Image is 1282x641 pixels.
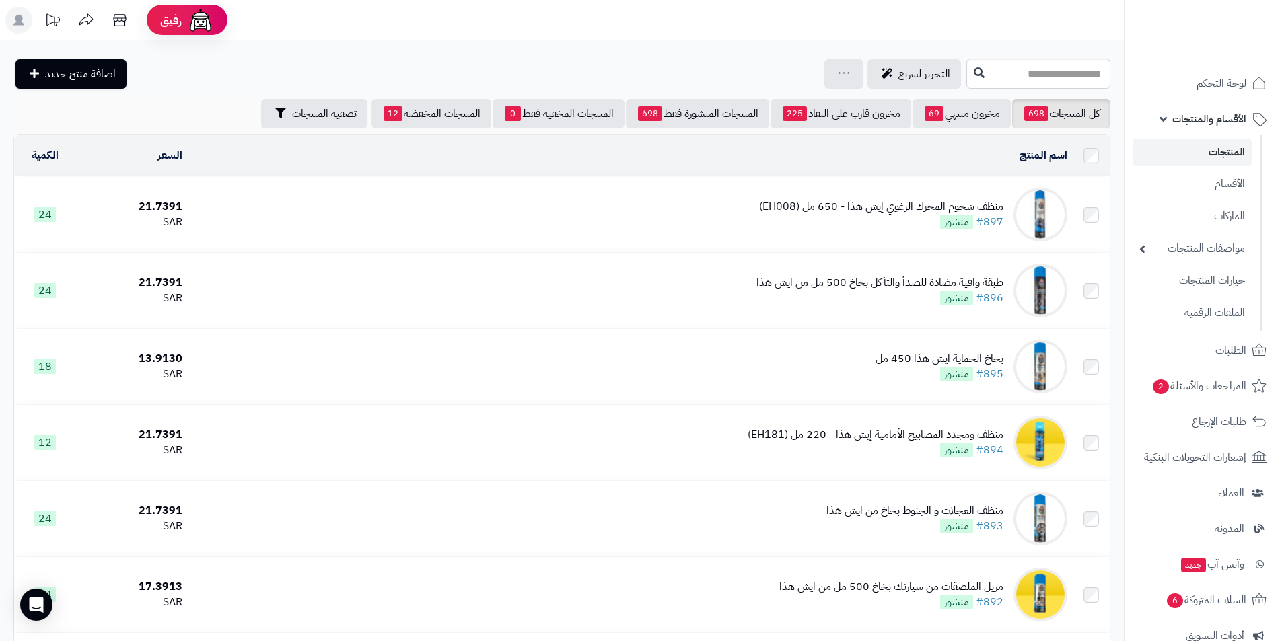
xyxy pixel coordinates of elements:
[783,106,807,121] span: 225
[1215,519,1244,538] span: المدونة
[1012,99,1110,128] a: كل المنتجات698
[292,106,357,122] span: تصفية المنتجات
[940,443,973,457] span: منشور
[1133,477,1274,509] a: العملاء
[505,106,521,121] span: 0
[1133,202,1252,231] a: الماركات
[1197,74,1246,93] span: لوحة التحكم
[34,511,56,526] span: 24
[1144,448,1246,467] span: إشعارات التحويلات البنكية
[1151,377,1246,395] span: المراجعات والأسئلة
[81,579,182,595] div: 17.3913
[913,99,1011,128] a: مخزون منتهي69
[81,443,182,458] div: SAR
[81,291,182,306] div: SAR
[1180,555,1244,574] span: وآتس آب
[1133,406,1274,438] a: طلبات الإرجاع
[1215,341,1246,360] span: الطلبات
[940,291,973,305] span: منشور
[1013,568,1067,621] img: مزيل الملصقات من سيارتك بخاخ 500 مل من ايش هذا
[34,283,56,298] span: 24
[976,214,1003,230] a: #897
[1133,334,1274,367] a: الطلبات
[20,589,52,621] div: Open Intercom Messenger
[976,594,1003,610] a: #892
[1013,492,1067,545] img: منظف العجلات و الجنوط بخاخ من ايش هذا
[81,519,182,534] div: SAR
[976,442,1003,458] a: #894
[1133,584,1274,616] a: السلات المتروكة6
[1133,299,1252,328] a: الملفات الرقمية
[81,215,182,230] div: SAR
[261,99,367,128] button: تصفية المنتجات
[976,290,1003,306] a: #896
[898,66,950,82] span: التحرير لسريع
[15,59,127,89] a: اضافة منتج جديد
[1133,513,1274,545] a: المدونة
[81,351,182,367] div: 13.9130
[81,199,182,215] div: 21.7391
[1133,67,1274,100] a: لوحة التحكم
[1013,188,1067,241] img: منظف شحوم المحرك الرغوي إيش هذا - 650 مل (EH008)
[1133,169,1252,198] a: الأقسام
[384,106,402,121] span: 12
[45,66,116,82] span: اضافة منتج جديد
[1190,34,1269,62] img: logo-2.png
[1133,139,1252,166] a: المنتجات
[1166,591,1246,609] span: السلات المتروكة
[1172,110,1246,128] span: الأقسام والمنتجات
[34,435,56,450] span: 12
[81,275,182,291] div: 21.7391
[1153,379,1169,394] span: 2
[493,99,625,128] a: المنتجات المخفية فقط0
[1192,412,1246,431] span: طلبات الإرجاع
[1133,441,1274,474] a: إشعارات التحويلات البنكية
[1013,264,1067,317] img: طبقة واقية مضادة للصدأ والتآكل بخاخ 500 مل من ايش هذا
[81,427,182,443] div: 21.7391
[940,595,973,609] span: منشور
[940,367,973,381] span: منشور
[759,199,1003,215] div: منظف شحوم المحرك الرغوي إيش هذا - 650 مل (EH008)
[1133,234,1252,263] a: مواصفات المنتجات
[876,351,1003,367] div: بخاخ الحماية ايش هذا 450 مل
[1181,558,1206,572] span: جديد
[34,587,56,602] span: 24
[976,518,1003,534] a: #893
[371,99,491,128] a: المنتجات المخفضة12
[160,12,182,28] span: رفيق
[81,595,182,610] div: SAR
[32,147,59,163] a: الكمية
[1133,370,1274,402] a: المراجعات والأسئلة2
[771,99,911,128] a: مخزون قارب على النفاذ225
[940,519,973,533] span: منشور
[1013,340,1067,393] img: بخاخ الحماية ايش هذا 450 مل
[157,147,182,163] a: السعر
[748,427,1003,443] div: منظف ومجدد المصابيح الأمامية إيش هذا - 220 مل (EH181)
[925,106,943,121] span: 69
[81,503,182,519] div: 21.7391
[976,366,1003,382] a: #895
[626,99,769,128] a: المنتجات المنشورة فقط698
[187,7,214,34] img: ai-face.png
[826,503,1003,519] div: منظف العجلات و الجنوط بخاخ من ايش هذا
[756,275,1003,291] div: طبقة واقية مضادة للصدأ والتآكل بخاخ 500 مل من ايش هذا
[867,59,961,89] a: التحرير لسريع
[638,106,662,121] span: 698
[1133,548,1274,580] a: وآتس آبجديد
[1020,147,1067,163] a: اسم المنتج
[779,579,1003,595] div: مزيل الملصقات من سيارتك بخاخ 500 مل من ايش هذا
[1024,106,1048,121] span: 698
[81,367,182,382] div: SAR
[1167,593,1183,608] span: 6
[940,215,973,229] span: منشور
[34,207,56,222] span: 24
[34,359,56,374] span: 18
[36,7,69,37] a: تحديثات المنصة
[1133,266,1252,295] a: خيارات المنتجات
[1218,484,1244,502] span: العملاء
[1013,416,1067,469] img: منظف ومجدد المصابيح الأمامية إيش هذا - 220 مل (EH181)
